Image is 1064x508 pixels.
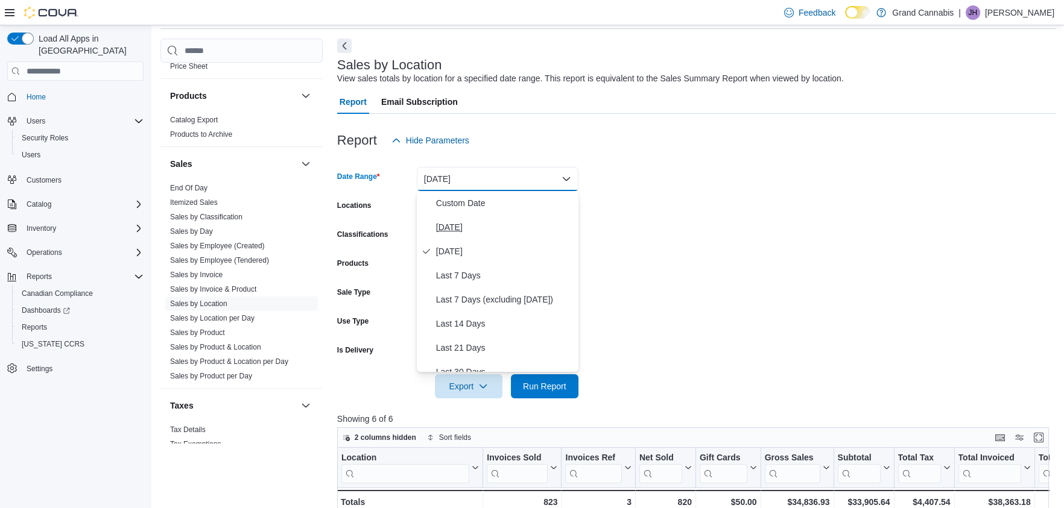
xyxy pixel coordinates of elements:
span: Load All Apps in [GEOGRAPHIC_DATA] [34,33,144,57]
a: Sales by Location per Day [170,314,255,322]
button: Users [2,113,148,130]
span: Inventory [27,224,56,233]
div: Taxes [160,422,323,456]
span: Export [442,374,495,398]
a: Price Sheet [170,62,207,71]
span: Canadian Compliance [22,289,93,298]
button: Gross Sales [764,453,829,483]
button: Taxes [299,398,313,413]
span: Operations [27,248,62,257]
a: Sales by Location [170,299,227,308]
div: Products [160,113,323,146]
label: Classifications [337,230,388,239]
button: Taxes [170,400,296,412]
span: Feedback [799,7,835,19]
button: Reports [12,319,148,336]
span: Sales by Product & Location per Day [170,357,288,366]
button: Gift Cards [700,453,757,483]
button: Sales [299,157,313,171]
button: Hide Parameters [387,128,474,152]
button: Inventory [22,221,61,236]
a: Home [22,90,51,104]
span: Reports [22,269,144,284]
div: Total Tax [898,453,940,483]
span: Dashboards [17,303,144,318]
span: Security Roles [17,131,144,145]
h3: Sales [170,158,192,170]
button: Invoices Sold [487,453,557,483]
p: | [958,5,961,20]
span: Security Roles [22,133,68,143]
label: Date Range [337,172,380,181]
a: Dashboards [17,303,75,318]
div: Subtotal [837,453,880,483]
div: Total Invoiced [958,453,1021,483]
div: Invoices Sold [487,453,548,464]
a: Settings [22,362,57,376]
a: Tax Details [170,425,206,434]
div: Gift Cards [700,453,747,464]
a: Sales by Product & Location [170,343,261,351]
span: Sales by Location [170,299,227,309]
button: Net Sold [639,453,692,483]
label: Sale Type [337,287,370,297]
button: 2 columns hidden [338,430,421,445]
span: Last 21 Days [436,340,574,355]
button: Settings [2,360,148,377]
a: Sales by Product [170,328,225,337]
button: Products [170,90,296,102]
button: Home [2,88,148,105]
button: Subtotal [837,453,890,483]
button: [US_STATE] CCRS [12,336,148,353]
div: Sales [160,181,323,388]
a: Feedback [779,1,840,25]
input: Dark Mode [845,6,870,19]
span: Sales by Classification [170,212,242,222]
div: Net Sold [639,453,682,483]
span: Last 14 Days [436,316,574,331]
nav: Complex example [7,83,144,409]
div: Location [341,453,469,483]
a: End Of Day [170,184,207,192]
span: Users [27,116,45,126]
span: Sales by Product [170,328,225,337]
button: Enter fullscreen [1031,430,1046,445]
span: Users [22,150,40,160]
button: Total Tax [898,453,950,483]
span: Dashboards [22,306,70,315]
span: Inventory [22,221,144,236]
a: Products to Archive [170,130,232,139]
button: Catalog [22,197,56,212]
span: Users [17,148,144,162]
span: Settings [22,361,144,376]
a: Itemized Sales [170,198,218,207]
a: Sales by Product per Day [170,372,252,380]
a: Reports [17,320,52,334]
button: Run Report [511,374,578,398]
span: Report [340,90,367,114]
a: Tax Exemptions [170,440,221,448]
span: Catalog [22,197,144,212]
button: Sales [170,158,296,170]
div: Subtotal [837,453,880,464]
span: [DATE] [436,244,574,259]
p: Showing 6 of 6 [337,413,1056,425]
div: Invoices Sold [487,453,548,483]
button: Total Invoiced [958,453,1030,483]
label: Is Delivery [337,345,373,355]
span: [DATE] [436,220,574,234]
div: Invoices Ref [565,453,621,483]
span: Hide Parameters [406,134,469,146]
button: Inventory [2,220,148,237]
span: 2 columns hidden [355,433,416,442]
span: Customers [27,175,62,185]
a: Sales by Day [170,227,213,236]
a: Sales by Product & Location per Day [170,357,288,366]
button: Sort fields [422,430,476,445]
label: Products [337,259,369,268]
